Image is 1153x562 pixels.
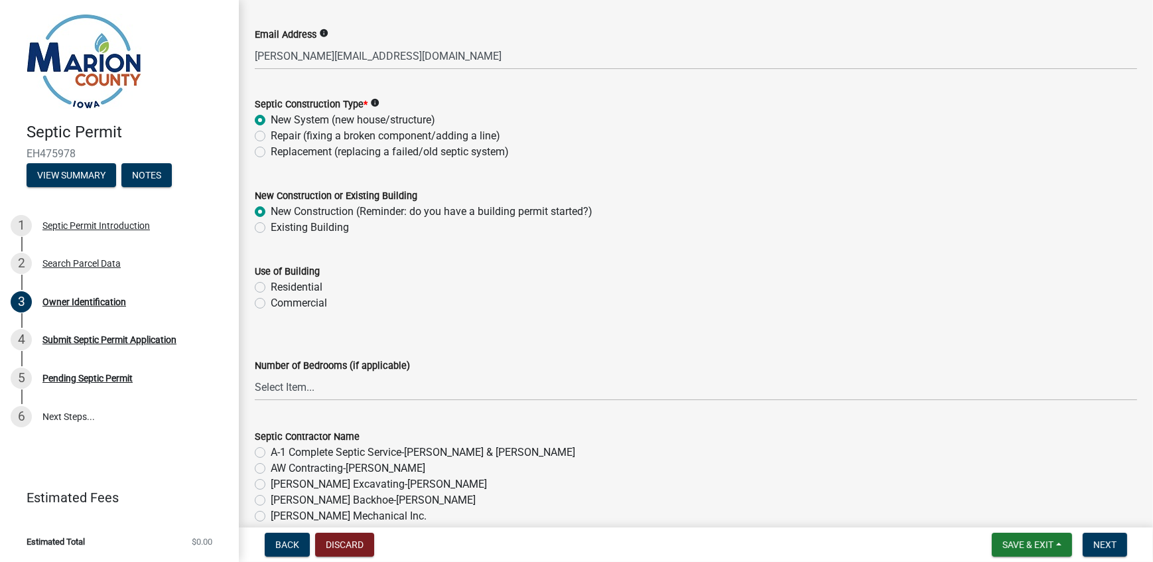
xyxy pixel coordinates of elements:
label: Septic Construction Type [255,100,368,109]
div: Search Parcel Data [42,259,121,268]
div: Pending Septic Permit [42,374,133,383]
button: Back [265,533,310,557]
label: Septic Contractor Name [255,433,360,442]
div: Septic Permit Introduction [42,221,150,230]
a: Estimated Fees [11,484,218,511]
div: Owner Identification [42,297,126,307]
div: 6 [11,406,32,427]
span: Estimated Total [27,537,85,546]
label: New System (new house/structure) [271,112,435,128]
label: Use of Building [255,267,320,277]
label: [PERSON_NAME] Backhoe-[PERSON_NAME] [271,492,476,508]
button: Next [1083,533,1127,557]
label: Existing Building [271,220,349,236]
button: Discard [315,533,374,557]
label: Residential [271,279,322,295]
label: A-1 Complete Septic Service-[PERSON_NAME] & [PERSON_NAME] [271,445,575,460]
div: 5 [11,368,32,389]
button: Notes [121,163,172,187]
div: Submit Septic Permit Application [42,335,176,344]
label: [PERSON_NAME] Excavating-[PERSON_NAME] [271,476,487,492]
label: AW Contracting-[PERSON_NAME] [271,460,425,476]
span: Back [275,539,299,550]
label: New Construction or Existing Building [255,192,417,201]
span: Next [1093,539,1117,550]
label: Email Address [255,31,316,40]
h4: Septic Permit [27,123,228,142]
button: Save & Exit [992,533,1072,557]
div: 3 [11,291,32,313]
div: 1 [11,215,32,236]
wm-modal-confirm: Summary [27,171,116,181]
img: Marion County, Iowa [27,14,141,109]
span: EH475978 [27,147,212,160]
label: Replacement (replacing a failed/old septic system) [271,144,509,160]
label: Number of Bedrooms (if applicable) [255,362,410,371]
label: [PERSON_NAME] Mechanical Inc. [271,508,427,524]
div: 4 [11,329,32,350]
span: $0.00 [192,537,212,546]
wm-modal-confirm: Notes [121,171,172,181]
i: info [319,29,328,38]
label: Repair (fixing a broken component/adding a line) [271,128,500,144]
button: View Summary [27,163,116,187]
label: New Construction (Reminder: do you have a building permit started?) [271,204,592,220]
i: info [370,98,379,107]
span: Save & Exit [1002,539,1053,550]
label: Commercial [271,295,327,311]
div: 2 [11,253,32,274]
